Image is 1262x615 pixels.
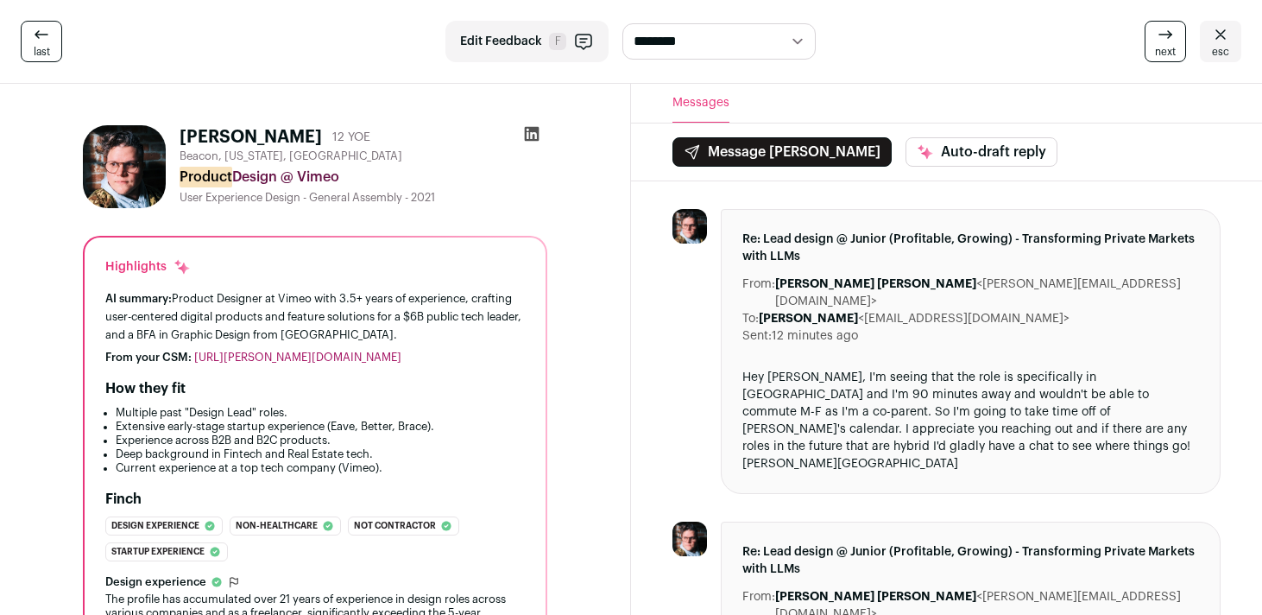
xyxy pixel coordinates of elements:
div: Design @ Vimeo [180,167,547,187]
span: Design experience [105,575,206,589]
img: 06a04e8f6f5f22442ca0fb94c6cb82bcb82a1bed4a78f784fcb0b96ee3a98b11.jpg [672,209,707,244]
b: [PERSON_NAME] [PERSON_NAME] [775,591,976,603]
a: next [1145,21,1186,62]
span: Re: Lead design @ Junior (Profitable, Growing) - Transforming Private Markets with LLMs [742,543,1199,578]
button: Messages [672,84,729,123]
a: esc [1200,21,1241,62]
h2: How they fit [105,378,186,399]
span: Not contractor [354,517,436,535]
dd: 12 minutes ago [772,327,858,345]
span: Design experience [111,517,199,535]
a: last [21,21,62,62]
dt: Sent: [742,327,772,345]
span: Non-healthcare [236,517,318,535]
span: Beacon, [US_STATE], [GEOGRAPHIC_DATA] [180,149,402,163]
li: Current experience at a top tech company (Vimeo). [116,461,525,475]
img: 06a04e8f6f5f22442ca0fb94c6cb82bcb82a1bed4a78f784fcb0b96ee3a98b11.jpg [672,522,707,556]
dd: <[PERSON_NAME][EMAIL_ADDRESS][DOMAIN_NAME]> [775,276,1199,310]
button: Auto-draft reply [905,137,1057,167]
dt: From: [742,276,775,310]
span: esc [1212,45,1229,59]
span: Re: Lead design @ Junior (Profitable, Growing) - Transforming Private Markets with LLMs [742,231,1199,265]
img: 06a04e8f6f5f22442ca0fb94c6cb82bcb82a1bed4a78f784fcb0b96ee3a98b11.jpg [83,125,166,208]
span: Startup experience [111,543,205,561]
a: [URL][PERSON_NAME][DOMAIN_NAME] [194,352,401,363]
div: Highlights [105,258,191,276]
li: Multiple past "Design Lead" roles. [116,406,525,420]
h2: Finch [105,489,142,510]
div: 12 YOE [332,129,370,146]
span: next [1155,45,1176,59]
div: Hey [PERSON_NAME], I'm seeing that the role is specifically in [GEOGRAPHIC_DATA] and I'm 90 minut... [742,369,1199,472]
span: AI summary: [105,293,172,304]
h1: [PERSON_NAME] ️️ [180,125,325,149]
span: Edit Feedback [460,33,542,50]
button: Message [PERSON_NAME] [672,137,892,167]
div: User Experience Design - General Assembly - 2021 [180,191,547,205]
li: Extensive early-stage startup experience (Eave, Better, Brace). [116,420,525,434]
b: [PERSON_NAME] [PERSON_NAME] [775,278,976,290]
span: From your CSM: [105,352,192,363]
b: [PERSON_NAME] [759,313,858,325]
li: Experience across B2B and B2C products. [116,434,525,447]
div: Product Designer at Vimeo with 3.5+ years of experience, crafting user-centered digital products ... [105,289,525,344]
li: Deep background in Fintech and Real Estate tech. [116,447,525,461]
span: F [549,33,566,50]
span: last [34,45,50,59]
mark: Product [180,167,232,187]
dt: To: [742,310,759,327]
dd: <[EMAIL_ADDRESS][DOMAIN_NAME]> [759,310,1070,327]
button: Edit Feedback F [445,21,609,62]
